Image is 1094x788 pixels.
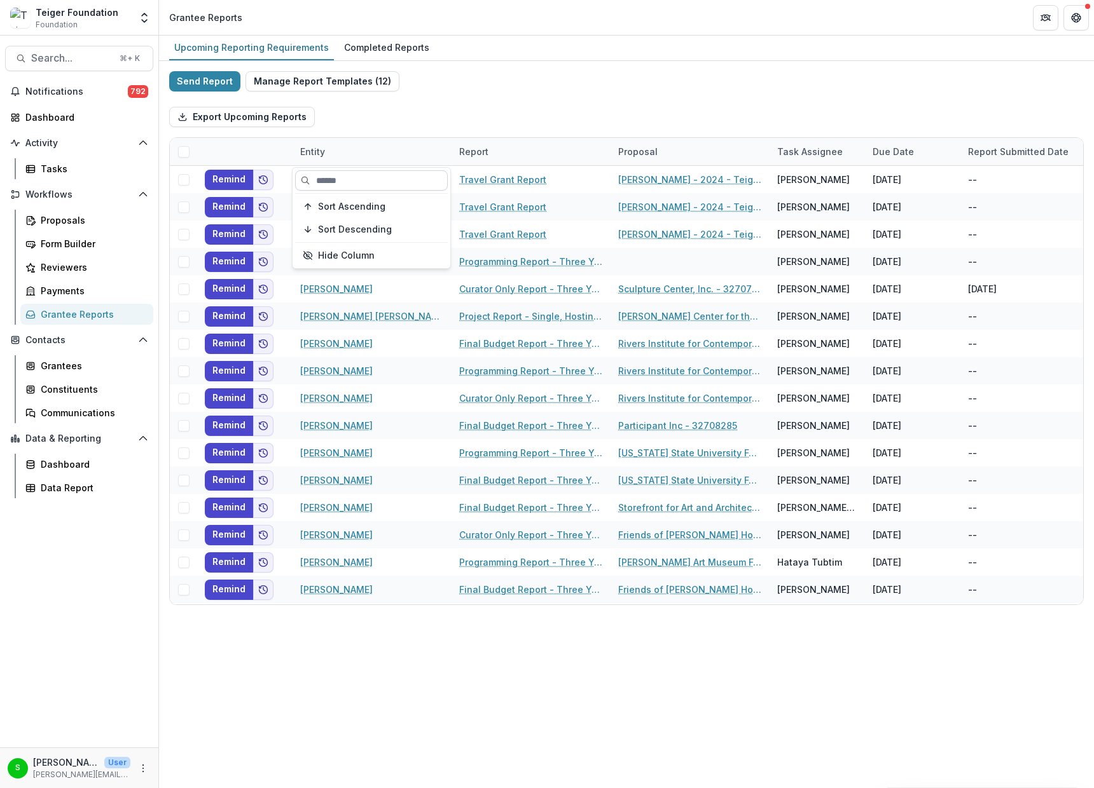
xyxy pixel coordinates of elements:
div: -- [968,173,977,186]
button: Export Upcoming Reports [169,107,315,127]
button: Sort Ascending [295,196,448,217]
button: Remind [205,197,253,217]
div: Constituents [41,383,143,396]
a: Payments [20,280,153,301]
span: Foundation [36,19,78,31]
a: Tasks [20,158,153,179]
div: Entity [293,138,452,165]
a: [PERSON_NAME] [PERSON_NAME][GEOGRAPHIC_DATA] [300,309,444,323]
div: Report [452,138,611,165]
a: Final Budget Report - Three Year [459,501,603,514]
button: Open Activity [5,133,153,153]
div: -- [968,501,977,514]
div: Report Submitted Date [960,145,1076,158]
a: Curator Only Report - Three Year [459,282,603,295]
div: Stephanie [15,764,20,772]
a: Programming Report - Three Year [459,446,603,459]
div: -- [968,364,977,377]
a: Dashboard [20,454,153,475]
a: [PERSON_NAME] Art Museum Foundation [618,555,762,569]
a: Form Builder [20,233,153,254]
a: [PERSON_NAME] - 2024 - Teiger Foundation Travel Grant [618,200,762,214]
a: Grantees [20,355,153,376]
div: [DATE] [865,275,960,302]
div: [DATE] [865,603,960,630]
a: Travel Grant Report [459,173,546,186]
a: Curator Only Report - Three Year [459,528,603,541]
button: Add to friends [253,279,273,299]
div: [DATE] [865,548,960,576]
div: Payments [41,284,143,297]
a: Proposals [20,210,153,231]
div: [PERSON_NAME] [777,228,850,241]
div: [DATE] [865,412,960,439]
nav: breadcrumb [164,8,247,27]
a: Final Budget Report - Three Year [459,419,603,432]
a: [PERSON_NAME] [300,337,373,350]
div: Upcoming Reporting Requirements [169,38,334,57]
div: Task Assignee [770,145,850,158]
a: Participant Inc - 32708285 [618,419,737,432]
div: [PERSON_NAME] [PERSON_NAME] [777,501,857,514]
div: [PERSON_NAME] [777,419,850,432]
div: [PERSON_NAME] [777,200,850,214]
div: Communications [41,406,143,419]
div: Dashboard [25,111,143,124]
button: Add to friends [253,252,273,272]
a: Sculpture Center, Inc. - 32707092 [618,282,762,295]
button: Manage Report Templates (12) [246,71,399,92]
button: Remind [205,443,253,463]
a: [PERSON_NAME] [300,583,373,596]
a: [PERSON_NAME] [300,446,373,459]
a: Rivers Institute for Contemporary Art & Thought - 32705873 [618,391,762,405]
div: Task Assignee [770,138,865,165]
span: Notifications [25,86,128,97]
a: Final Budget Report - Three Year [459,473,603,487]
p: [PERSON_NAME][EMAIL_ADDRESS][DOMAIN_NAME] [33,769,130,780]
button: Add to friends [253,361,273,381]
button: Remind [205,388,253,409]
div: -- [968,555,977,569]
div: [DATE] [865,302,960,330]
button: Remind [205,416,253,436]
button: More [135,761,151,776]
button: Add to friends [253,470,273,491]
div: -- [968,419,977,432]
div: Hataya Tubtim [777,555,842,569]
div: Reviewers [41,261,143,274]
button: Remind [205,580,253,600]
button: Sort Descending [295,219,448,240]
p: User [104,757,130,768]
a: Storefront for Art and Architecture - 32708075 [618,501,762,514]
button: Add to friends [253,334,273,354]
a: [PERSON_NAME] [300,501,373,514]
a: [PERSON_NAME] Center for the Arts at [GEOGRAPHIC_DATA] [618,309,762,323]
span: Sort Descending [318,224,392,235]
div: Completed Reports [339,38,434,57]
div: Data Report [41,481,143,494]
div: [DATE] [968,282,997,295]
div: [DATE] [865,521,960,548]
a: Travel Grant Report [459,200,546,214]
div: [PERSON_NAME] [777,337,850,350]
a: [PERSON_NAME] [300,282,373,295]
span: 792 [128,85,148,98]
div: [PERSON_NAME] [777,364,850,377]
a: [PERSON_NAME] [300,528,373,541]
div: Teiger Foundation [36,6,118,19]
div: [DATE] [865,193,960,221]
button: Partners [1033,5,1058,31]
a: [PERSON_NAME] [300,473,373,487]
button: Notifications792 [5,81,153,102]
div: [PERSON_NAME] [777,583,850,596]
div: [PERSON_NAME] [777,528,850,541]
div: [DATE] [865,166,960,193]
div: [PERSON_NAME] [777,391,850,405]
button: Remind [205,170,253,190]
div: -- [968,528,977,541]
div: ⌘ + K [117,51,142,65]
a: Upcoming Reporting Requirements [169,36,334,60]
a: Completed Reports [339,36,434,60]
